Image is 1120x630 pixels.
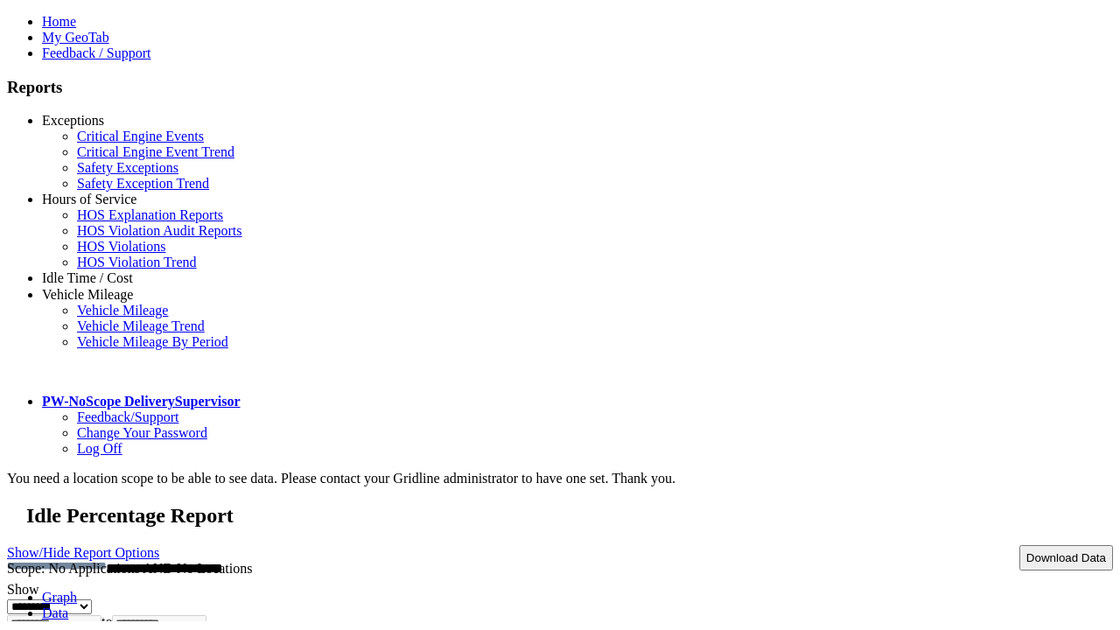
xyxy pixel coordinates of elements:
a: Graph [42,590,77,605]
a: Vehicle Mileage Trend [77,318,205,333]
a: Hours of Service [42,192,136,206]
h3: Reports [7,78,1113,97]
a: Safety Exceptions [77,160,178,175]
a: Home [42,14,76,29]
a: Show/Hide Report Options [7,541,159,564]
span: to [101,614,112,629]
span: Scope: No Applications AND No Locations [7,561,252,576]
a: HOS Violation Audit Reports [77,223,242,238]
a: Critical Engine Events [77,129,204,143]
a: HOS Violations [77,239,165,254]
a: Safety Exception Trend [77,176,209,191]
a: Idle Time / Cost [42,270,133,285]
a: Vehicle Mileage [42,287,133,302]
a: HOS Violation Trend [77,255,197,269]
a: Exceptions [42,113,104,128]
a: Vehicle Mileage [77,303,168,318]
div: You need a location scope to be able to see data. Please contact your Gridline administrator to h... [7,471,1113,486]
h2: Idle Percentage Report [26,504,1113,528]
a: Change Your Password [77,425,207,440]
a: HOS Explanation Reports [77,207,223,222]
a: Vehicle Mileage By Period [77,334,228,349]
a: PW-NoScope DeliverySupervisor [42,394,240,409]
a: Feedback / Support [42,45,150,60]
button: Download Data [1019,545,1113,570]
a: Log Off [77,441,122,456]
a: Data [42,605,68,620]
a: Feedback/Support [77,409,178,424]
a: Critical Engine Event Trend [77,144,234,159]
a: My GeoTab [42,30,109,45]
label: Show [7,582,38,597]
